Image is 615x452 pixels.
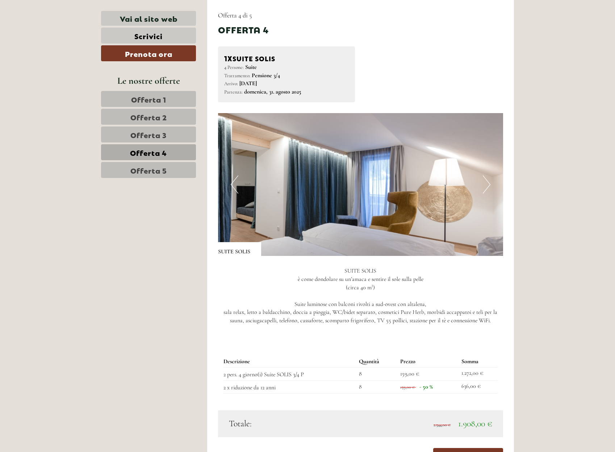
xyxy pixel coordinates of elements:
[483,175,490,194] button: Next
[185,20,280,42] div: Buon giorno, come possiamo aiutarla?
[397,356,459,367] th: Prezzo
[434,422,451,427] span: 2.544,00 €
[459,367,498,380] td: 1.272,00 €
[130,165,167,175] span: Offerta 5
[356,380,398,393] td: 8
[189,21,275,27] div: Lei
[101,74,196,87] div: Le nostre offerte
[223,367,356,380] td: 2 pers. 4 giorno(i) Suite SOLIS 3/4 P
[130,147,167,157] span: Offerta 4
[400,385,415,390] span: 159,00 €
[218,11,252,19] span: Offerta 4 di 5
[245,63,257,71] b: Suite
[356,356,398,367] th: Quantità
[252,72,280,79] b: Pensione 3/4
[224,53,233,63] b: 1x
[218,267,503,325] p: SUITE SOLIS è come dondolare su un’amaca e sentire il sole sulla pelle (circa 40 m²) Suite lumino...
[243,188,285,204] button: Invia
[459,380,498,393] td: 636,00 €
[224,64,244,70] small: 4 Persone:
[131,94,166,104] span: Offerta 1
[224,72,250,79] small: Trattamento:
[231,175,238,194] button: Previous
[189,35,275,40] small: 17:09
[356,367,398,380] td: 8
[459,356,498,367] th: Somma
[224,53,349,63] div: SUITE SOLIS
[218,242,261,256] div: SUITE SOLIS
[101,45,196,61] a: Prenota ora
[101,28,196,43] a: Scrivici
[223,380,356,393] td: 2 x riduzione da 12 anni
[224,89,243,95] small: Partenza:
[223,356,356,367] th: Descrizione
[239,80,257,87] b: [DATE]
[419,383,433,390] span: - 50 %
[244,88,301,95] b: domenica, 31. agosto 2025
[130,5,156,18] div: [DATE]
[130,112,167,122] span: Offerta 2
[130,129,167,140] span: Offerta 3
[400,370,419,377] span: 159,00 €
[223,418,361,430] div: Totale:
[218,23,269,36] div: Offerta 4
[224,80,238,87] small: Arrivo:
[101,11,196,26] a: Vai al sito web
[458,418,492,429] span: 1.908,00 €
[218,113,503,256] img: image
